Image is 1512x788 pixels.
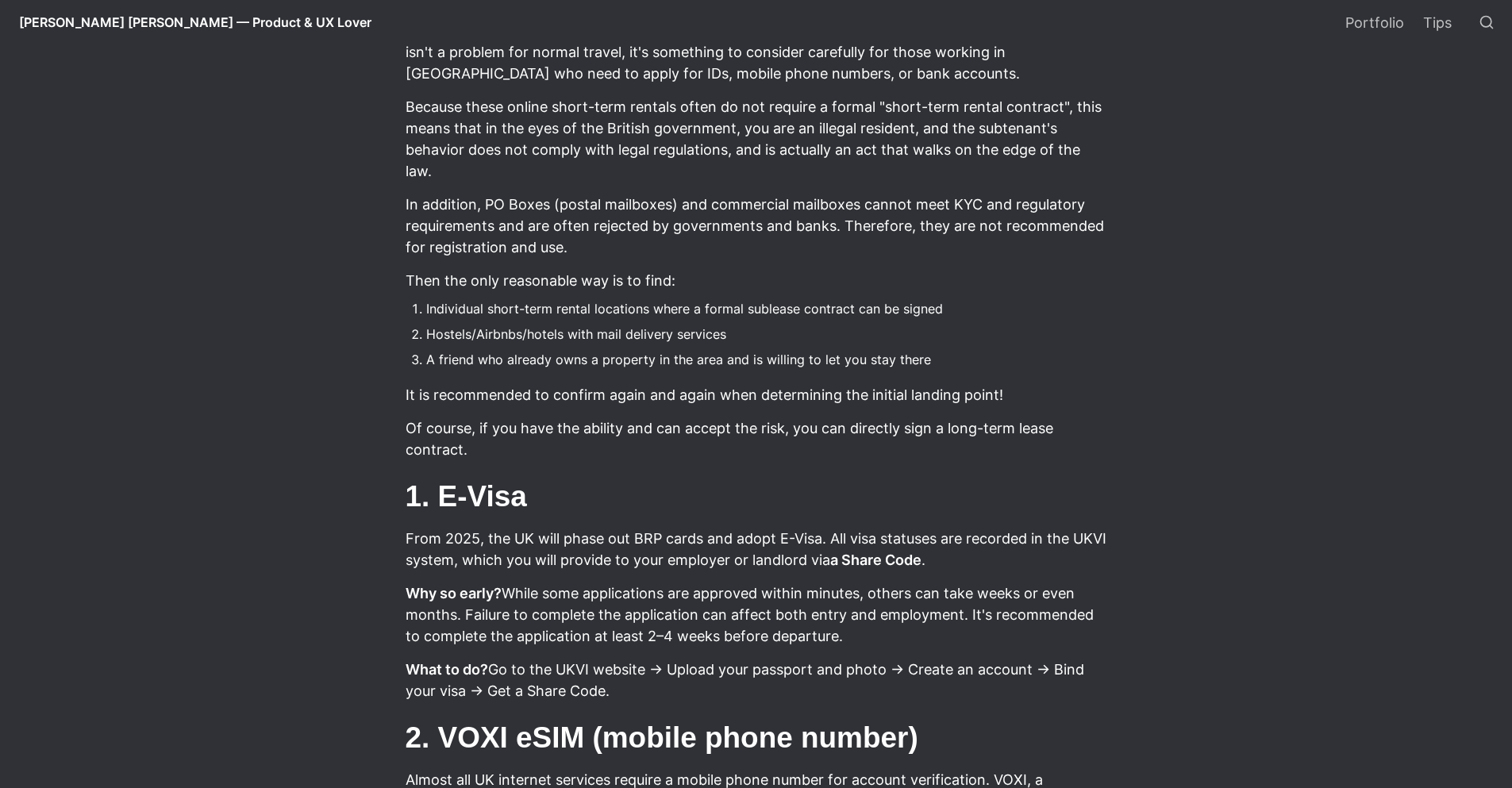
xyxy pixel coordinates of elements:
[406,661,488,678] font: What to do?
[406,196,1108,256] font: In addition, PO Boxes (postal mailboxes) and commercial mailboxes cannot meet KYC and regulatory ...
[426,326,726,342] font: Hostels/Airbnbs/hotels with mail delivery services
[830,552,921,568] font: a Share Code
[406,585,502,602] font: Why so early?
[406,721,918,754] font: 2. VOXI eSIM (mobile phone number)
[1423,14,1452,31] font: Tips
[406,98,1106,179] font: Because these online short-term rentals often do not require a formal "short-term rental contract...
[406,386,1003,403] font: It is recommended to confirm again and again when determining the initial landing point!
[406,1,1098,82] font: Many [DEMOGRAPHIC_DATA] who work away from home and lack university dormitories often turn to soc...
[406,272,675,289] font: Then the only reasonable way is to find:
[406,530,1110,568] font: From 2025, the UK will phase out BRP cards and adopt E-Visa. All visa statuses are recorded in th...
[406,480,527,513] font: 1. E-Visa
[1345,14,1404,31] font: Portfolio
[406,585,1098,644] font: While some applications are approved within minutes, others can take weeks or even months. Failur...
[406,420,1057,458] font: Of course, if you have the ability and can accept the risk, you can directly sign a long-term lea...
[921,552,925,568] font: .
[426,352,931,367] font: A friend who already owns a property in the area and is willing to let you stay there
[19,14,371,30] font: [PERSON_NAME] [PERSON_NAME] — Product & UX Lover
[406,661,1088,699] font: Go to the UKVI website → Upload your passport and photo → Create an account → Bind your visa → Ge...
[426,301,943,317] font: Individual short-term rental locations where a formal sublease contract can be signed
